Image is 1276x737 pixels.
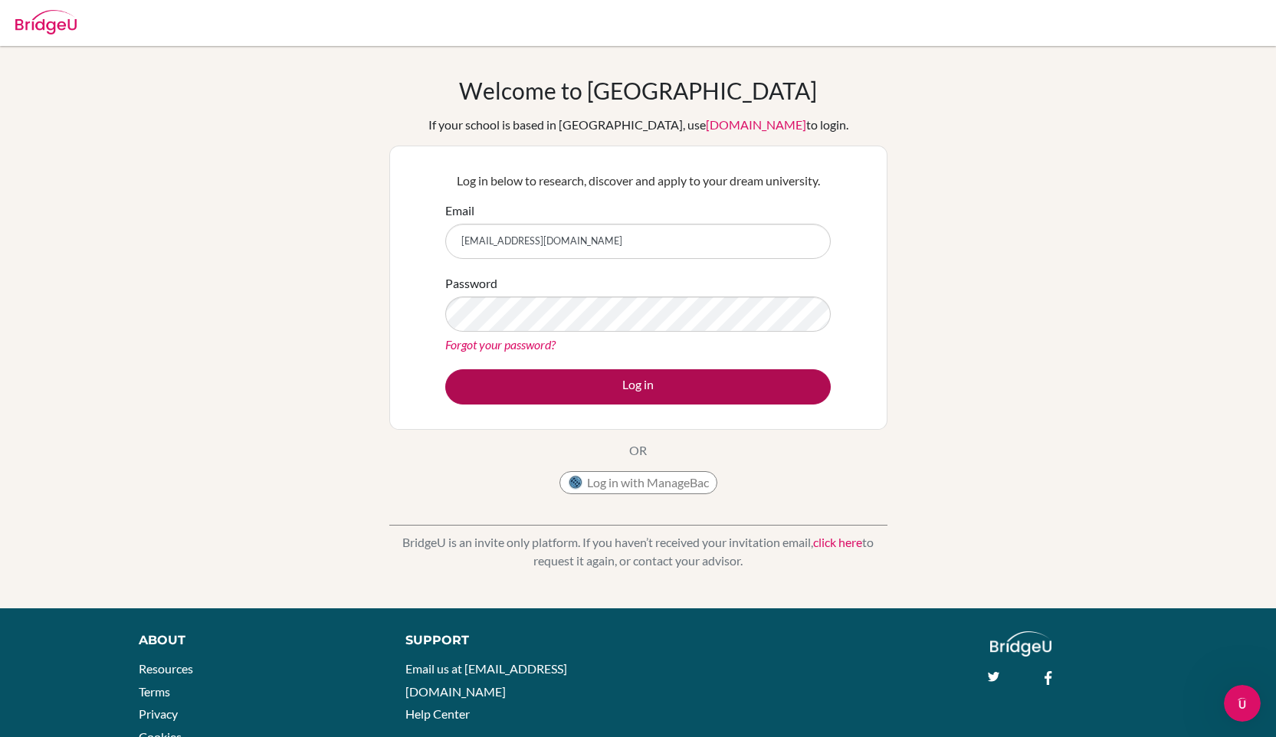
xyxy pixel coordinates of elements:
img: Bridge-U [15,10,77,34]
a: Privacy [139,706,178,721]
div: If your school is based in [GEOGRAPHIC_DATA], use to login. [428,116,848,134]
h1: Welcome to [GEOGRAPHIC_DATA] [459,77,817,104]
a: Email us at [EMAIL_ADDRESS][DOMAIN_NAME] [405,661,567,699]
a: Forgot your password? [445,337,556,352]
label: Password [445,274,497,293]
div: Support [405,631,621,650]
button: Log in with ManageBac [559,471,717,494]
label: Email [445,201,474,220]
iframe: Intercom live chat [1224,685,1261,722]
img: logo_white@2x-f4f0deed5e89b7ecb1c2cc34c3e3d731f90f0f143d5ea2071677605dd97b5244.png [990,631,1052,657]
a: [DOMAIN_NAME] [706,117,806,132]
a: Resources [139,661,193,676]
p: Log in below to research, discover and apply to your dream university. [445,172,831,190]
a: click here [813,535,862,549]
p: BridgeU is an invite only platform. If you haven’t received your invitation email, to request it ... [389,533,887,570]
a: Terms [139,684,170,699]
div: About [139,631,371,650]
p: OR [629,441,647,460]
a: Help Center [405,706,470,721]
button: Log in [445,369,831,405]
